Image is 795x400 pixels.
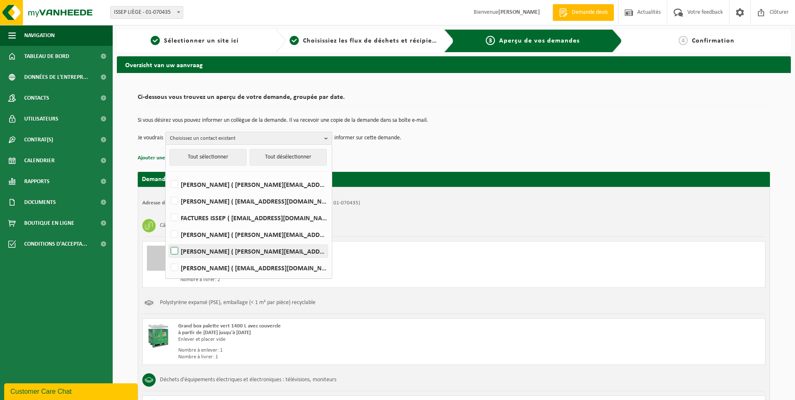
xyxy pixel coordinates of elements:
div: Nombre à livrer: 1 [178,354,485,360]
span: Choisissiez les flux de déchets et récipients [303,38,442,44]
span: 3 [486,36,495,45]
label: [PERSON_NAME] ( [EMAIL_ADDRESS][DOMAIN_NAME] ) [169,262,328,274]
span: Sélectionner un site ici [164,38,239,44]
button: Tout sélectionner [169,149,247,166]
span: Confirmation [692,38,734,44]
strong: Adresse de placement: [142,200,195,206]
label: [PERSON_NAME] ( [PERSON_NAME][EMAIL_ADDRESS][DOMAIN_NAME] ) [169,245,328,257]
span: Tableau de bord [24,46,69,67]
strong: Demande pour [DATE] [142,176,205,183]
button: Tout désélectionner [250,149,327,166]
h3: Câble électrique [160,219,198,232]
strong: à partir de [DATE] jusqu'à [DATE] [178,330,251,335]
span: Choisissez un contact existant [170,132,321,145]
label: FACTURES ISSEP ( [EMAIL_ADDRESS][DOMAIN_NAME] ) [169,211,328,224]
div: Enlever et placer vide [180,259,487,266]
h2: Ci-dessous vous trouvez un aperçu de votre demande, groupée par date. [138,94,770,105]
span: Rapports [24,171,50,192]
span: Boutique en ligne [24,213,74,234]
label: [PERSON_NAME] ( [EMAIL_ADDRESS][DOMAIN_NAME] ) [169,195,328,207]
a: Demande devis [553,4,614,21]
span: Calendrier [24,150,55,171]
span: Utilisateurs [24,108,58,129]
span: Grand box palette vert 1400 L avec couvercle [178,323,281,329]
span: Contacts [24,88,49,108]
label: [PERSON_NAME] ( [PERSON_NAME][EMAIL_ADDRESS][DOMAIN_NAME] ) [169,228,328,241]
a: 1Sélectionner un site ici [121,36,269,46]
div: Enlever et placer vide [178,336,485,343]
strong: [PERSON_NAME] [498,9,540,15]
label: [PERSON_NAME] ( [PERSON_NAME][EMAIL_ADDRESS][DOMAIN_NAME] ) [169,178,328,191]
span: ISSEP LIÈGE - 01-070435 [110,6,183,19]
p: informer sur cette demande. [334,132,401,144]
p: Si vous désirez vous pouvez informer un collègue de la demande. Il va recevoir une copie de la de... [138,118,770,123]
span: Aperçu de vos demandes [499,38,580,44]
span: Conditions d'accepta... [24,234,87,254]
button: Choisissez un contact existant [165,132,332,144]
span: Contrat(s) [24,129,53,150]
iframe: chat widget [4,382,139,400]
a: 2Choisissiez les flux de déchets et récipients [290,36,437,46]
span: 1 [151,36,160,45]
span: Données de l'entrepr... [24,67,88,88]
img: PB-HB-1400-HPE-GN-11.png [147,323,170,348]
span: Demande devis [570,8,610,17]
span: 4 [679,36,688,45]
div: Nombre à livrer: 2 [180,277,487,283]
span: Navigation [24,25,55,46]
span: 2 [290,36,299,45]
span: ISSEP LIÈGE - 01-070435 [111,7,183,18]
h3: Déchets d'équipements électriques et électroniques : télévisions, moniteurs [160,373,336,387]
span: Documents [24,192,56,213]
h2: Overzicht van uw aanvraag [117,56,791,73]
div: Nombre à enlever: 2 [180,270,487,277]
p: Je voudrais [138,132,163,144]
button: Ajouter une référence (opt.) [138,153,203,164]
div: Nombre à enlever: 1 [178,347,485,354]
h3: Polystyrène expansé (PSE), emballage (< 1 m² par pièce) recyclable [160,296,315,309]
